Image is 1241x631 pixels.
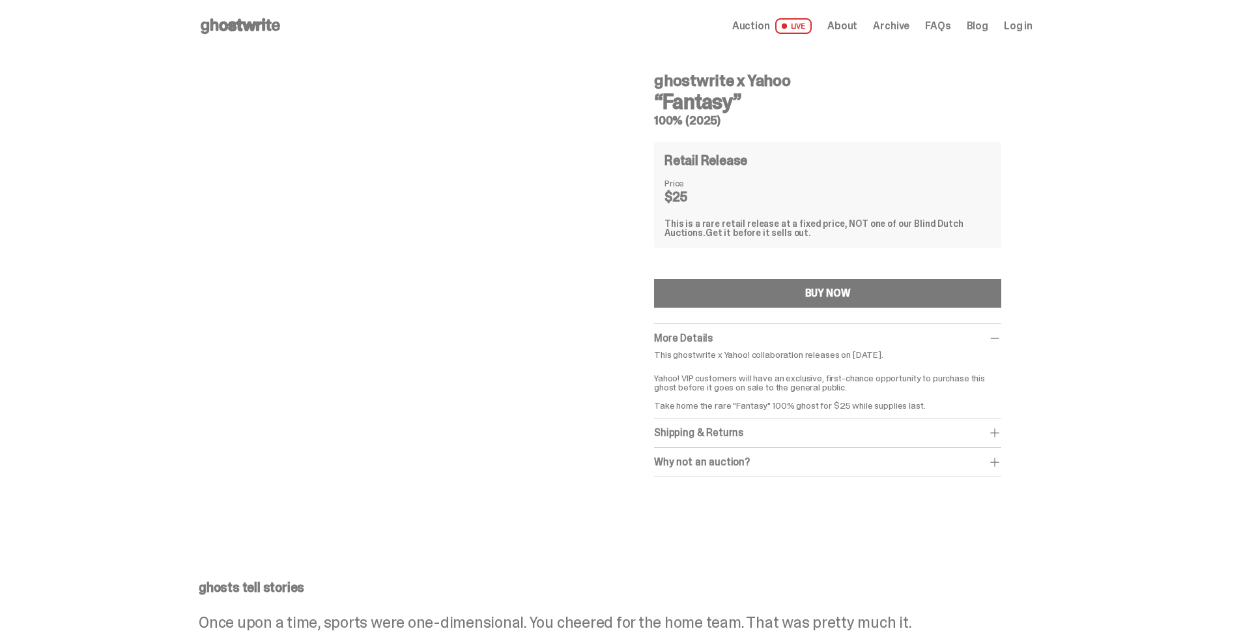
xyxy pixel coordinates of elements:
span: Auction [732,21,770,31]
a: About [827,21,857,31]
div: Shipping & Returns [654,426,1001,439]
span: Get it before it sells out. [706,227,811,239]
div: BUY NOW [805,288,851,299]
dt: Price [664,179,730,188]
p: Yahoo! VIP customers will have an exclusive, first-chance opportunity to purchase this ghost befo... [654,364,1001,410]
a: Archive [873,21,909,31]
h4: ghostwrite x Yahoo [654,73,1001,89]
a: Auction LIVE [732,18,812,34]
button: BUY NOW [654,279,1001,308]
p: ghosts tell stories [199,581,1033,594]
h3: “Fantasy” [654,91,1001,112]
a: FAQs [925,21,950,31]
div: Why not an auction? [654,456,1001,469]
div: This is a rare retail release at a fixed price, NOT one of our Blind Dutch Auctions. [664,219,991,237]
h5: 100% (2025) [654,115,1001,126]
h4: Retail Release [664,154,747,167]
dd: $25 [664,190,730,203]
p: Once upon a time, sports were one-dimensional. You cheered for the home team. That was pretty muc... [199,615,1033,630]
p: This ghostwrite x Yahoo! collaboration releases on [DATE]. [654,350,1001,359]
a: Log in [1004,21,1033,31]
span: LIVE [775,18,812,34]
span: More Details [654,331,713,345]
a: Blog [967,21,988,31]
